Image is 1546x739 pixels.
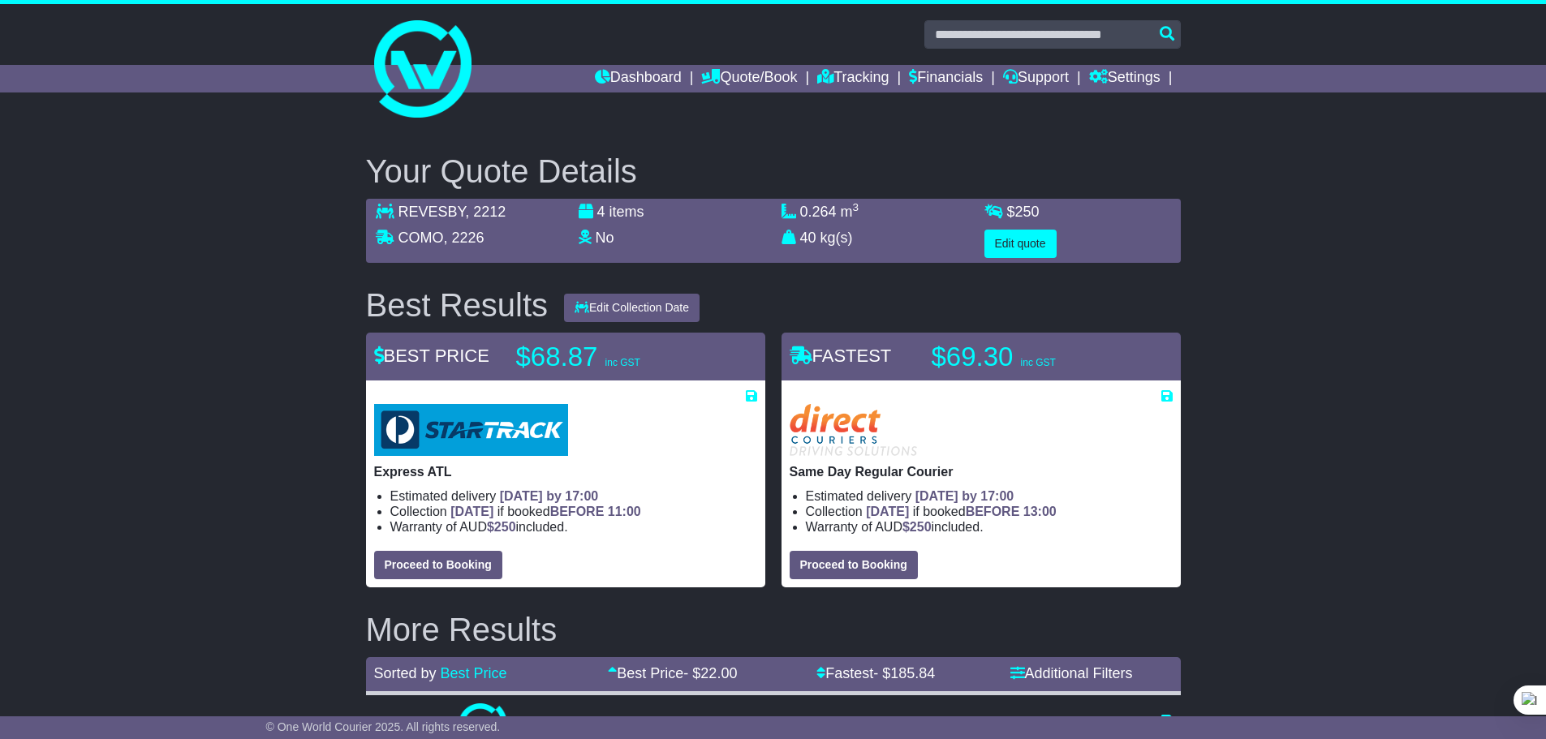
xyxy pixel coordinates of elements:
li: Collection [390,504,757,519]
span: 185.84 [890,665,935,681]
span: $ [487,520,516,534]
li: Collection [806,504,1173,519]
button: Proceed to Booking [374,551,502,579]
span: FASTEST [790,346,892,366]
span: inc GST [1021,357,1056,368]
span: - $ [873,665,935,681]
span: , 2212 [465,204,506,220]
p: Same Day Regular Courier [790,464,1173,479]
span: [DATE] [450,505,493,518]
p: $69.30 [932,341,1135,373]
a: Support [1003,65,1069,92]
img: Direct: Same Day Regular Courier [790,404,917,456]
span: [DATE] by 17:00 [915,489,1014,503]
span: BEST PRICE [374,346,489,366]
p: Express ATL [374,464,757,479]
span: 40 [800,230,816,246]
span: © One World Courier 2025. All rights reserved. [266,720,501,733]
span: BEFORE [966,505,1020,518]
p: $68.87 [516,341,719,373]
sup: 3 [853,201,859,213]
li: Estimated delivery [806,488,1173,504]
li: Estimated delivery [390,488,757,504]
button: Edit Collection Date [564,294,700,322]
a: Dashboard [595,65,682,92]
span: kg(s) [820,230,853,246]
img: StarTrack: Express ATL [374,404,568,456]
span: items [609,204,644,220]
h2: More Results [366,612,1181,647]
span: 13:00 [1023,505,1057,518]
span: [DATE] [866,505,909,518]
span: BEFORE [550,505,605,518]
span: No [596,230,614,246]
span: COMO [398,230,444,246]
span: m [841,204,859,220]
div: Best Results [358,287,557,323]
a: Tracking [817,65,889,92]
span: if booked [866,505,1056,518]
a: Financials [909,65,983,92]
a: Best Price- $22.00 [608,665,737,681]
a: Fastest- $185.84 [816,665,935,681]
span: inc GST [605,357,640,368]
span: Sorted by [374,665,437,681]
span: $ [1007,204,1040,220]
li: Warranty of AUD included. [390,519,757,535]
span: 22.00 [700,665,737,681]
span: , 2226 [444,230,484,246]
a: Quote/Book [701,65,797,92]
a: Additional Filters [1010,665,1133,681]
span: $ [902,520,932,534]
a: Best Price [441,665,507,681]
span: REVESBY [398,204,466,220]
a: Settings [1089,65,1161,92]
span: 250 [1015,204,1040,220]
button: Proceed to Booking [790,551,918,579]
li: Warranty of AUD included. [806,519,1173,535]
span: 0.264 [800,204,837,220]
span: - $ [683,665,737,681]
span: 250 [494,520,516,534]
span: 250 [910,520,932,534]
h2: Your Quote Details [366,153,1181,189]
span: [DATE] by 17:00 [500,489,599,503]
span: 4 [597,204,605,220]
span: 11:00 [608,505,641,518]
span: if booked [450,505,640,518]
button: Edit quote [984,230,1057,258]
